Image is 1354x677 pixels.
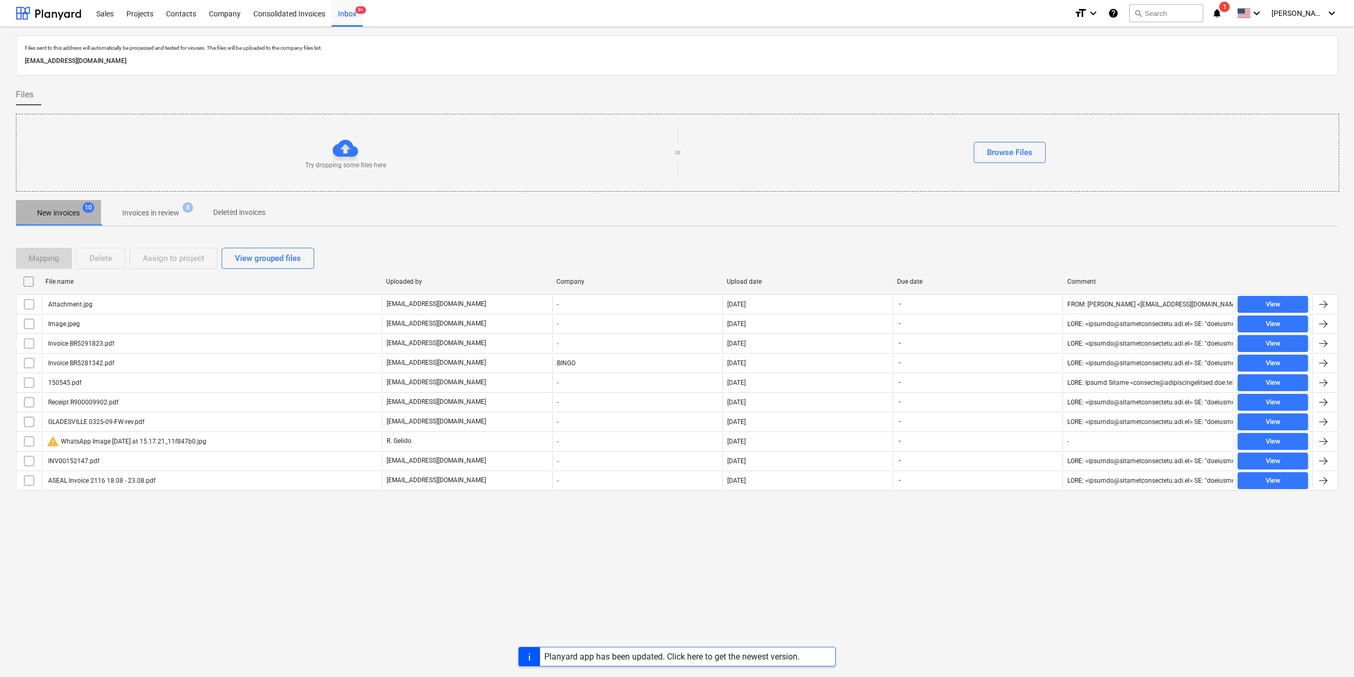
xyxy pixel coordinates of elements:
div: Attachment.jpg [47,301,93,308]
span: - [898,378,902,387]
div: [DATE] [727,301,746,308]
div: View [1266,338,1280,350]
div: [DATE] [727,399,746,406]
div: Receipt R900009902.pdf [47,399,118,406]
div: Planyard app has been updated. Click here to get the newest version. [544,652,800,662]
button: Browse Files [974,142,1046,163]
span: - [898,476,902,485]
p: Files sent to this address will automatically be processed and tested for viruses. The files will... [25,44,1329,51]
span: - [898,300,902,309]
iframe: Chat Widget [1301,626,1354,677]
button: Search [1129,4,1203,22]
div: Browse Files [987,146,1032,159]
div: [DATE] [727,457,746,465]
div: View [1266,396,1280,409]
div: - [552,413,722,430]
button: View [1238,315,1308,332]
button: View [1238,335,1308,352]
i: format_size [1074,7,1087,20]
div: Uploaded by [386,278,548,285]
span: search [1134,9,1142,17]
p: Invoices in review [122,207,179,219]
i: Knowledge base [1108,7,1119,20]
span: warning [47,435,59,448]
div: View [1266,299,1280,311]
span: 9+ [355,6,366,14]
div: - [552,472,722,489]
p: [EMAIL_ADDRESS][DOMAIN_NAME] [387,358,486,367]
button: View [1238,453,1308,470]
p: [EMAIL_ADDRESS][DOMAIN_NAME] [387,417,486,426]
button: View [1238,355,1308,372]
div: View [1266,318,1280,330]
span: - [898,358,902,367]
i: keyboard_arrow_down [1087,7,1100,20]
p: [EMAIL_ADDRESS][DOMAIN_NAME] [387,319,486,328]
button: View [1238,472,1308,489]
button: View [1238,296,1308,313]
div: INV00152147.pdf [47,457,99,465]
div: [DATE] [727,359,746,367]
div: Company [556,278,718,285]
div: Image.jpeg [47,320,80,328]
div: - [552,315,722,332]
span: - [898,437,902,446]
button: View [1238,413,1308,430]
button: View grouped files [222,248,314,269]
div: View [1266,377,1280,389]
p: [EMAIL_ADDRESS][DOMAIN_NAME] [25,56,1329,67]
i: notifications [1212,7,1222,20]
div: Comment [1067,278,1229,285]
div: - [552,296,722,313]
div: Invoice BR5281342.pdf [47,359,114,367]
button: View [1238,394,1308,411]
div: - [552,433,722,450]
div: [DATE] [727,340,746,347]
div: 150545.pdf [47,379,81,386]
p: or [675,148,681,157]
button: View [1238,433,1308,450]
span: Files [16,88,33,101]
button: View [1238,374,1308,391]
div: - [552,453,722,470]
div: Try dropping some files hereorBrowse Files [16,114,1339,192]
div: File name [45,278,378,285]
div: - [1067,438,1069,445]
span: - [898,398,902,407]
p: [EMAIL_ADDRESS][DOMAIN_NAME] [387,398,486,407]
div: Due date [897,278,1059,285]
p: [EMAIL_ADDRESS][DOMAIN_NAME] [387,339,486,348]
div: [DATE] [727,379,746,386]
p: R. Gelido [387,437,411,446]
div: View [1266,416,1280,428]
div: [DATE] [727,418,746,426]
span: - [898,417,902,426]
div: - [552,335,722,352]
i: keyboard_arrow_down [1325,7,1338,20]
div: View [1266,455,1280,467]
div: - [552,394,722,411]
div: [DATE] [727,320,746,328]
p: [EMAIL_ADDRESS][DOMAIN_NAME] [387,456,486,465]
span: 8 [182,202,193,213]
div: BINGO [552,355,722,372]
span: 10 [83,202,94,213]
p: Deleted invoices [213,207,266,218]
p: [EMAIL_ADDRESS][DOMAIN_NAME] [387,300,486,309]
p: [EMAIL_ADDRESS][DOMAIN_NAME] [387,378,486,387]
div: [DATE] [727,438,746,445]
span: - [898,319,902,328]
p: New invoices [37,207,80,219]
div: Upload date [727,278,889,285]
p: [EMAIL_ADDRESS][DOMAIN_NAME] [387,476,486,485]
div: View [1266,357,1280,369]
span: - [898,339,902,348]
div: GLADESVILLE 0325-09-FW-rev.pdf [47,418,144,426]
div: [DATE] [727,477,746,484]
div: Invoice BR5291823.pdf [47,340,114,347]
div: ASEAL Invoice 2116 18.08 - 23.08.pdf [47,477,155,484]
div: View [1266,436,1280,448]
span: [PERSON_NAME] [1271,9,1324,17]
span: 1 [1219,2,1230,12]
